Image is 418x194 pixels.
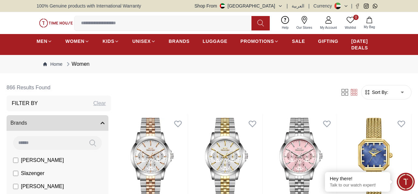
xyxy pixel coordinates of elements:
span: My Bag [361,25,378,29]
nav: Breadcrumb [37,55,381,73]
div: Hey there! [330,175,385,182]
span: My Account [317,25,340,30]
span: [PERSON_NAME] [21,156,64,164]
button: Sort By: [364,89,388,96]
a: Our Stores [293,15,316,31]
span: Help [279,25,291,30]
a: Help [278,15,293,31]
input: [PERSON_NAME] [13,184,18,189]
span: [DATE] DEALS [351,38,381,51]
a: WOMEN [65,35,89,47]
a: KIDS [103,35,119,47]
input: [PERSON_NAME] [13,158,18,163]
span: KIDS [103,38,114,44]
a: Facebook [355,4,360,9]
img: United Arab Emirates [220,3,225,9]
a: SALE [292,35,305,47]
a: Instagram [364,4,369,9]
a: LUGGAGE [203,35,228,47]
span: WOMEN [65,38,85,44]
a: PROMOTIONS [240,35,279,47]
span: 100% Genuine products with International Warranty [37,3,141,9]
button: Brands [7,115,108,131]
div: Currency [313,3,335,9]
span: UNISEX [132,38,151,44]
button: My Bag [360,15,379,31]
a: BRANDS [169,35,190,47]
span: Our Stores [294,25,315,30]
a: Whatsapp [373,4,378,9]
span: 0 [353,15,359,20]
span: Brands [10,119,27,127]
button: العربية [292,3,304,9]
a: [DATE] DEALS [351,35,381,54]
span: | [351,3,352,9]
h6: 866 Results Found [7,80,111,96]
a: 0Wishlist [341,15,360,31]
span: Slazenger [21,169,44,177]
p: Talk to our watch expert! [330,183,385,188]
span: [PERSON_NAME] [21,183,64,190]
span: Sort By: [371,89,388,96]
a: UNISEX [132,35,155,47]
span: Wishlist [342,25,359,30]
h3: Filter By [12,99,38,107]
span: SALE [292,38,305,44]
img: ... [39,19,73,27]
span: LUGGAGE [203,38,228,44]
input: Slazenger [13,171,18,176]
a: GIFTING [318,35,338,47]
div: Clear [93,99,106,107]
span: GIFTING [318,38,338,44]
span: | [308,3,310,9]
span: PROMOTIONS [240,38,274,44]
div: Chat Widget [397,173,415,191]
span: BRANDS [169,38,190,44]
button: Shop From[GEOGRAPHIC_DATA] [195,3,283,9]
span: | [287,3,288,9]
span: MEN [37,38,47,44]
div: Women [65,60,89,68]
a: Home [43,61,62,67]
a: MEN [37,35,52,47]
